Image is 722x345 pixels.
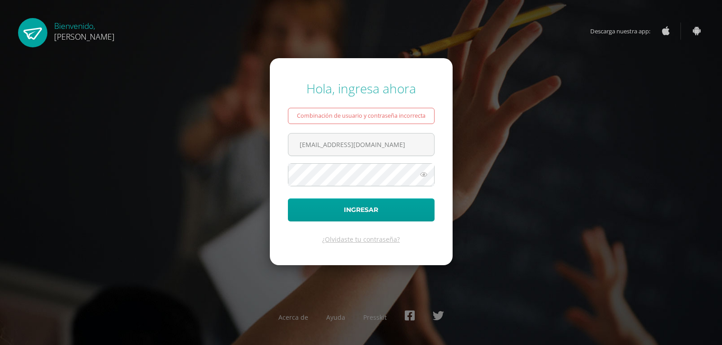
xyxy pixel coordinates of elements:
[54,31,115,42] span: [PERSON_NAME]
[288,133,434,156] input: Correo electrónico o usuario
[288,198,435,221] button: Ingresar
[590,23,659,40] span: Descarga nuestra app:
[363,313,387,322] a: Presskit
[288,80,435,97] div: Hola, ingresa ahora
[278,313,308,322] a: Acerca de
[54,18,115,42] div: Bienvenido,
[288,108,435,124] div: Combinación de usuario y contraseña incorrecta
[326,313,345,322] a: Ayuda
[322,235,400,244] a: ¿Olvidaste tu contraseña?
